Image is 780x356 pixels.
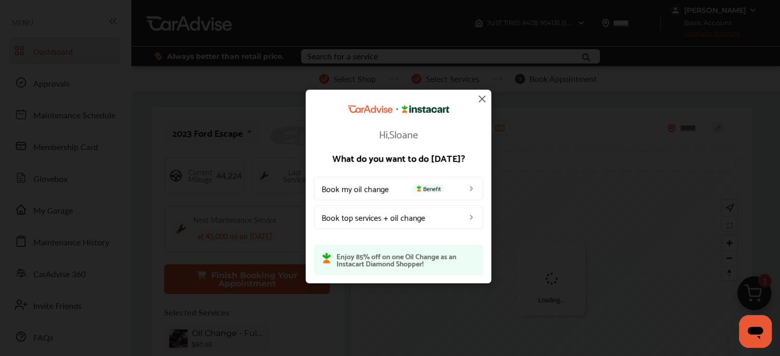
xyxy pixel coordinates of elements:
[467,184,475,192] img: left_arrow_icon.0f472efe.svg
[314,176,483,200] a: Book my oil changeBenefit
[739,315,772,348] iframe: Button to launch messaging window
[348,105,449,113] img: CarAdvise Instacart Logo
[314,205,483,228] a: Book top services + oil change
[476,93,488,105] img: close-icon.a004319c.svg
[412,184,444,192] span: Benefit
[314,128,483,138] p: Hi, Sloane
[314,153,483,162] p: What do you want to do [DATE]?
[336,252,475,266] p: Enjoy 85% off on one Oil Change as an Instacart Diamond Shopper!
[467,213,475,221] img: left_arrow_icon.0f472efe.svg
[415,185,423,191] img: instacart-icon.73bd83c2.svg
[322,252,331,263] img: instacart-icon.73bd83c2.svg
